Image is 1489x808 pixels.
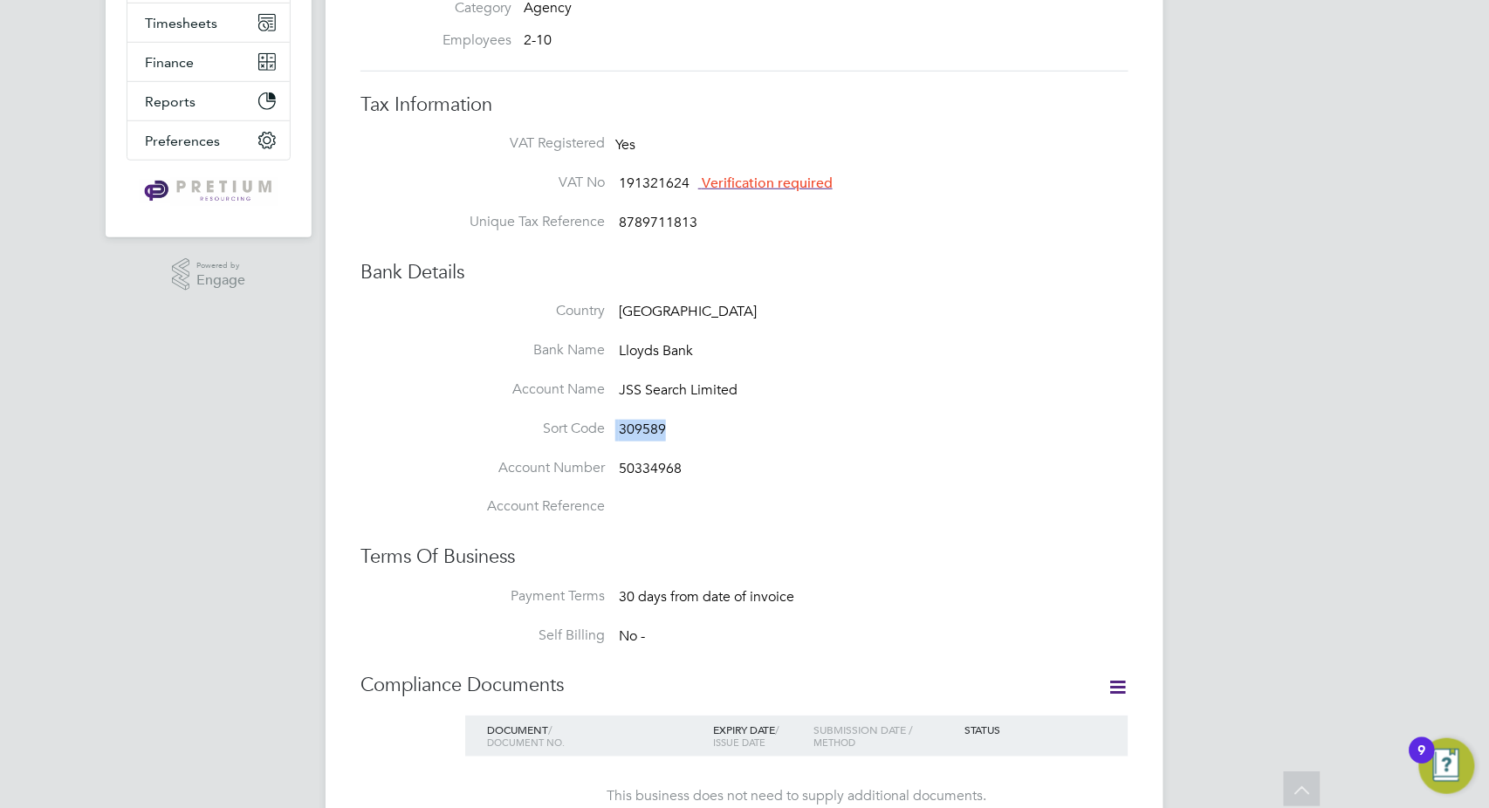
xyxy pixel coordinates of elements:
[430,459,605,477] label: Account Number
[196,273,245,288] span: Engage
[548,723,552,737] span: /
[430,213,605,231] label: Unique Tax Reference
[619,381,738,399] span: JSS Search Limited
[525,31,552,49] span: 2-10
[619,460,682,477] span: 50334968
[416,31,512,50] label: Employees
[430,134,605,153] label: VAT Registered
[145,93,196,110] span: Reports
[360,673,1129,698] h3: Compliance Documents
[483,716,709,758] div: Document
[196,258,245,273] span: Powered by
[619,588,635,606] span: 30
[127,82,290,120] button: Reports
[813,736,855,750] span: Method
[615,136,635,154] span: Yes
[360,544,1129,570] h3: Terms Of Business
[960,716,1111,745] div: Status
[1418,750,1426,773] div: 9
[127,43,290,81] button: Finance
[809,716,960,758] div: Submission date /
[145,133,220,149] span: Preferences
[127,178,291,206] a: Go to home page
[487,736,565,750] span: Document no.
[430,587,605,606] label: Payment Terms
[145,54,194,71] span: Finance
[430,380,605,399] label: Account Name
[127,3,290,42] button: Timesheets
[619,175,690,192] span: 191321624
[713,736,765,750] span: Issue date
[140,178,277,206] img: pretium-logo-retina.png
[702,175,833,192] span: Verification required
[430,627,605,645] label: Self Billing
[483,788,1111,806] div: This business does not need to supply additional documents.
[430,174,605,192] label: VAT No
[145,15,217,31] span: Timesheets
[430,302,605,320] label: Country
[360,92,1129,118] h3: Tax Information
[619,214,697,231] span: 8789711813
[703,588,794,606] span: date of invoice
[619,421,666,438] span: 309589
[619,342,693,359] span: Lloyds Bank
[430,341,605,359] label: Bank Name
[430,420,605,438] label: Sort Code
[709,716,809,758] div: Expiry date
[430,497,605,516] label: Account Reference
[619,627,645,645] span: No -
[172,258,246,291] a: Powered byEngage
[775,723,779,737] span: /
[1419,738,1475,794] button: Open Resource Center, 9 new notifications
[127,121,290,160] button: Preferences
[619,304,757,321] span: [GEOGRAPHIC_DATA]
[638,588,699,606] span: days from
[360,260,1129,285] h3: Bank Details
